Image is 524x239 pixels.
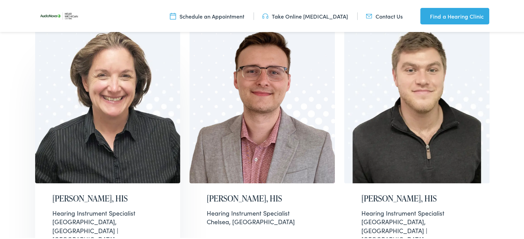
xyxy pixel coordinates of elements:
div: Hearing Instrument Specialist [52,208,163,216]
img: utility icon [262,11,268,19]
img: Garrett Hunt is a hearing instrument specialist at Hear Michigan Centers in Midland, MI. [189,23,335,183]
a: Take Online [MEDICAL_DATA] [262,11,348,19]
img: utility icon [366,11,372,19]
img: Jacob Giddin, HIS is a hearing instrument specialist at Hear Michigan Centers in Grand Rapids, MI. [344,23,490,183]
h2: [PERSON_NAME], HIS [361,193,472,203]
h2: [PERSON_NAME], HIS [207,193,318,203]
div: Hearing Instrument Specialist [361,208,472,216]
h2: [PERSON_NAME], HIS [52,193,163,203]
a: Contact Us [366,11,403,19]
div: Chelsea, [GEOGRAPHIC_DATA] [207,208,318,225]
a: Schedule an Appointment [170,11,244,19]
a: Find a Hearing Clinic [420,7,489,23]
img: utility icon [420,11,427,19]
div: Hearing Instrument Specialist [207,208,318,216]
img: Elyse Russell is a hearing instrument specialist at Hear Michigan Centers in Hastings, MI. [35,23,181,183]
img: utility icon [170,11,176,19]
